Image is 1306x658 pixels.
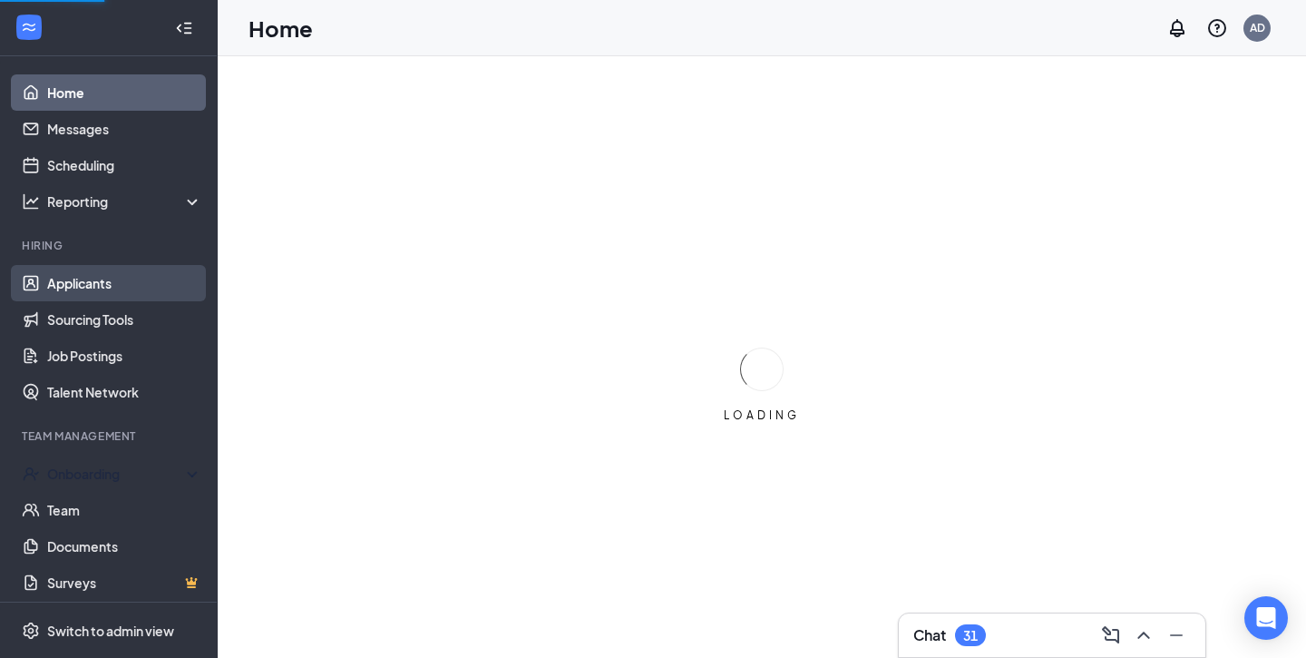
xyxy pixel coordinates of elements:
[47,492,202,528] a: Team
[22,622,40,640] svg: Settings
[22,192,40,211] svg: Analysis
[22,465,40,483] svg: UserCheck
[175,19,193,37] svg: Collapse
[963,628,978,643] div: 31
[47,111,202,147] a: Messages
[47,301,202,338] a: Sourcing Tools
[47,374,202,410] a: Talent Network
[1165,624,1187,646] svg: Minimize
[1162,621,1191,650] button: Minimize
[47,528,202,565] a: Documents
[1133,624,1155,646] svg: ChevronUp
[249,13,313,44] h1: Home
[1166,17,1188,39] svg: Notifications
[716,408,807,423] div: LOADING
[47,147,202,183] a: Scheduling
[1129,621,1158,650] button: ChevronUp
[22,238,199,253] div: Hiring
[1250,20,1265,35] div: AD
[1206,17,1228,39] svg: QuestionInfo
[1096,621,1126,650] button: ComposeMessage
[47,74,202,111] a: Home
[913,625,946,645] h3: Chat
[47,265,202,301] a: Applicants
[47,338,202,374] a: Job Postings
[47,465,187,483] div: Onboarding
[47,192,203,211] div: Reporting
[1244,596,1288,640] div: Open Intercom Messenger
[47,565,202,601] a: SurveysCrown
[47,622,174,640] div: Switch to admin view
[20,18,38,36] svg: WorkstreamLogo
[22,428,199,444] div: Team Management
[1100,624,1122,646] svg: ComposeMessage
